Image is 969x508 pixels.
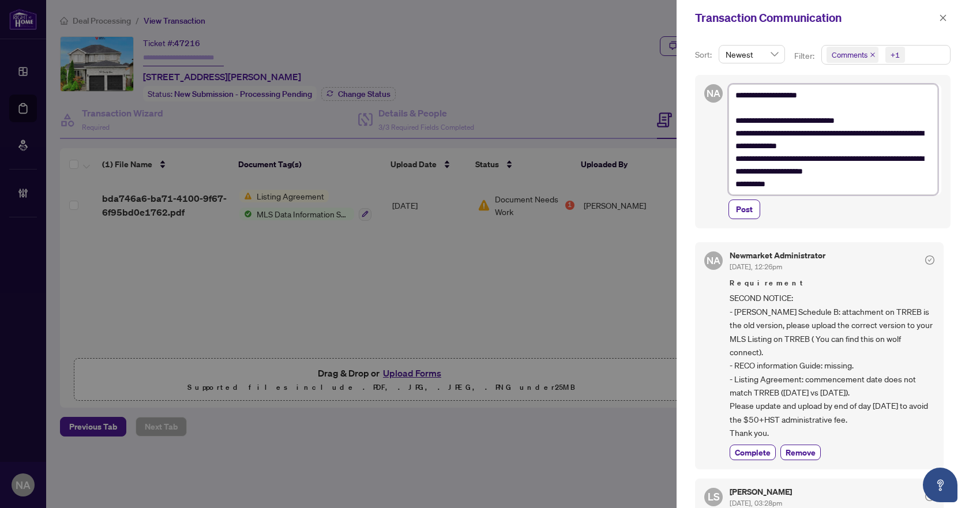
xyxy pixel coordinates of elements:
span: check-circle [925,492,934,501]
button: Post [728,200,760,219]
span: NA [707,86,720,101]
span: close [939,14,947,22]
span: [DATE], 12:26pm [730,262,782,271]
button: Open asap [923,468,957,502]
span: SECOND NOTICE: - [PERSON_NAME] Schedule B: attachment on TRREB is the old version, please upload ... [730,291,934,439]
span: Remove [786,446,816,458]
span: Requirement [730,277,934,289]
span: close [870,52,876,58]
span: NA [707,253,720,268]
div: Transaction Communication [695,9,936,27]
p: Sort: [695,48,714,61]
span: Comments [827,47,878,63]
h5: Newmarket Administrator [730,251,825,259]
p: Filter: [794,50,816,62]
span: Post [736,200,753,219]
span: [DATE], 03:28pm [730,499,782,507]
span: check-circle [925,255,934,265]
span: LS [708,488,720,505]
div: +1 [891,49,900,61]
span: Comments [832,49,867,61]
button: Complete [730,445,776,460]
span: Newest [726,46,778,63]
span: Complete [735,446,771,458]
button: Remove [780,445,821,460]
h5: [PERSON_NAME] [730,488,792,496]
